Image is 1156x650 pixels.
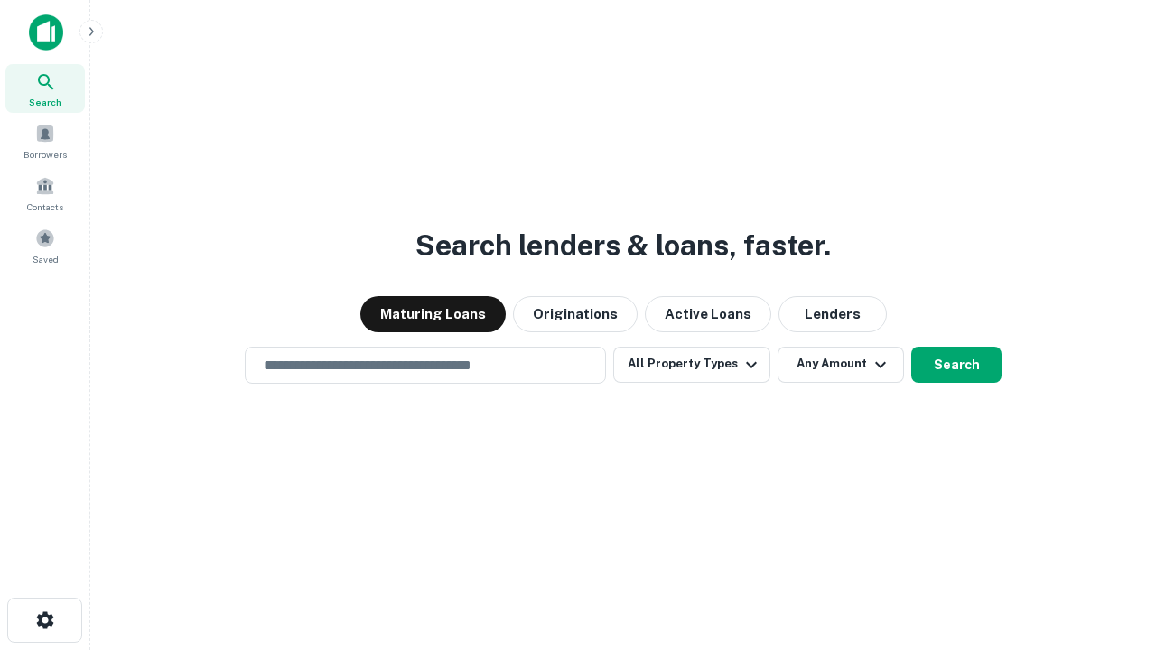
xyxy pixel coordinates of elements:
[29,14,63,51] img: capitalize-icon.png
[778,296,887,332] button: Lenders
[29,95,61,109] span: Search
[23,147,67,162] span: Borrowers
[5,116,85,165] a: Borrowers
[613,347,770,383] button: All Property Types
[5,169,85,218] a: Contacts
[5,64,85,113] a: Search
[513,296,638,332] button: Originations
[5,221,85,270] a: Saved
[415,224,831,267] h3: Search lenders & loans, faster.
[33,252,59,266] span: Saved
[645,296,771,332] button: Active Loans
[778,347,904,383] button: Any Amount
[1066,506,1156,592] iframe: Chat Widget
[360,296,506,332] button: Maturing Loans
[911,347,1002,383] button: Search
[27,200,63,214] span: Contacts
